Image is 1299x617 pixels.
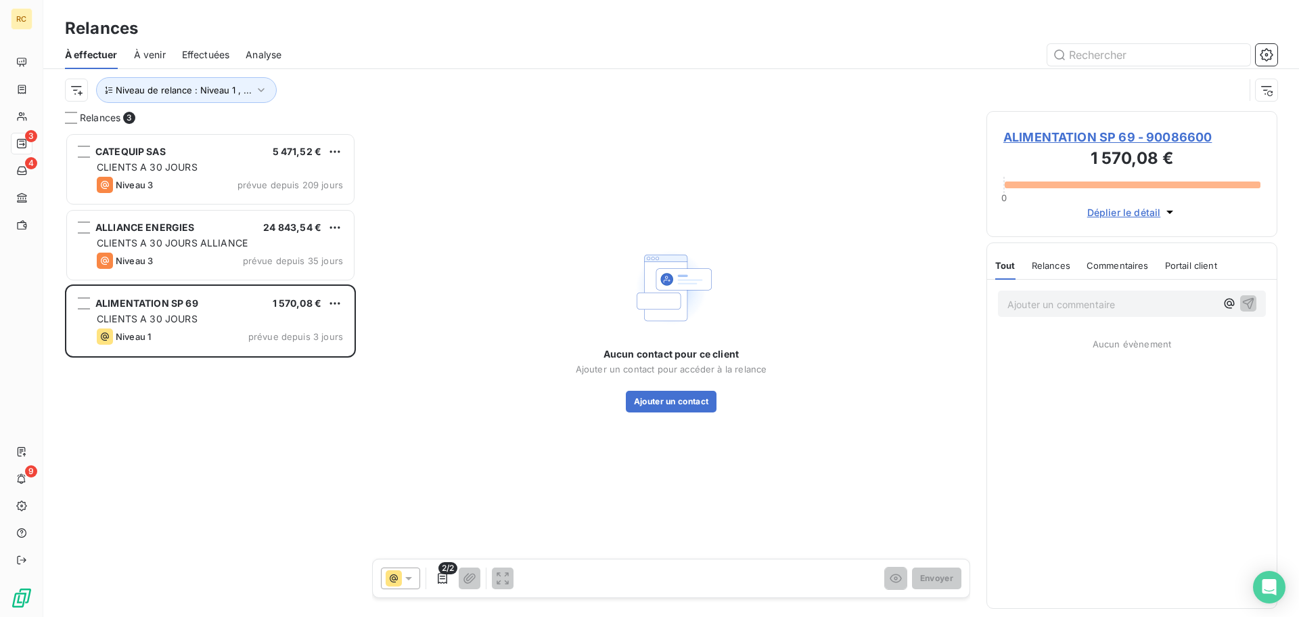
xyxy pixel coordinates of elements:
span: 3 [25,130,37,142]
span: 3 [123,112,135,124]
img: Empty state [628,244,714,331]
span: Ajouter un contact pour accéder à la relance [576,364,767,375]
span: 1 570,08 € [273,297,322,309]
span: CLIENTS A 30 JOURS ALLIANCE [97,237,248,249]
span: Niveau 3 [116,179,153,190]
span: Effectuées [182,48,230,62]
span: Niveau 3 [116,255,153,266]
span: Niveau de relance : Niveau 1 , ... [116,85,252,95]
span: Relances [1032,260,1070,271]
button: Déplier le détail [1083,205,1181,220]
span: 5 471,52 € [273,146,322,157]
span: ALIMENTATION SP 69 [95,297,198,309]
span: prévue depuis 209 jours [237,179,343,190]
span: CATEQUIP SAS [95,146,166,157]
span: Niveau 1 [116,331,151,342]
button: Envoyer [912,568,961,589]
span: 0 [1001,192,1007,203]
span: 2/2 [438,562,457,574]
span: prévue depuis 3 jours [248,331,343,342]
span: Relances [80,111,120,125]
input: Rechercher [1047,44,1250,66]
img: Logo LeanPay [11,587,32,609]
span: CLIENTS A 30 JOURS [97,313,198,324]
div: Open Intercom Messenger [1253,571,1285,603]
span: Aucun contact pour ce client [603,347,739,361]
h3: 1 570,08 € [1003,146,1260,173]
span: À effectuer [65,48,118,62]
button: Niveau de relance : Niveau 1 , ... [96,77,277,103]
span: CLIENTS A 30 JOURS [97,161,198,173]
span: Commentaires [1087,260,1149,271]
span: Déplier le détail [1087,205,1161,219]
span: Tout [995,260,1016,271]
span: Aucun évènement [1093,339,1171,349]
div: grid [65,133,356,617]
span: 24 843,54 € [263,221,321,233]
span: ALLIANCE ENERGIES [95,221,195,233]
div: RC [11,8,32,30]
span: 9 [25,465,37,477]
span: Analyse [246,48,281,62]
span: À venir [134,48,166,62]
span: prévue depuis 35 jours [243,255,343,266]
span: 4 [25,157,37,169]
span: ALIMENTATION SP 69 - 90086600 [1003,128,1260,146]
button: Ajouter un contact [626,391,717,412]
span: Portail client [1165,260,1217,271]
h3: Relances [65,16,138,41]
